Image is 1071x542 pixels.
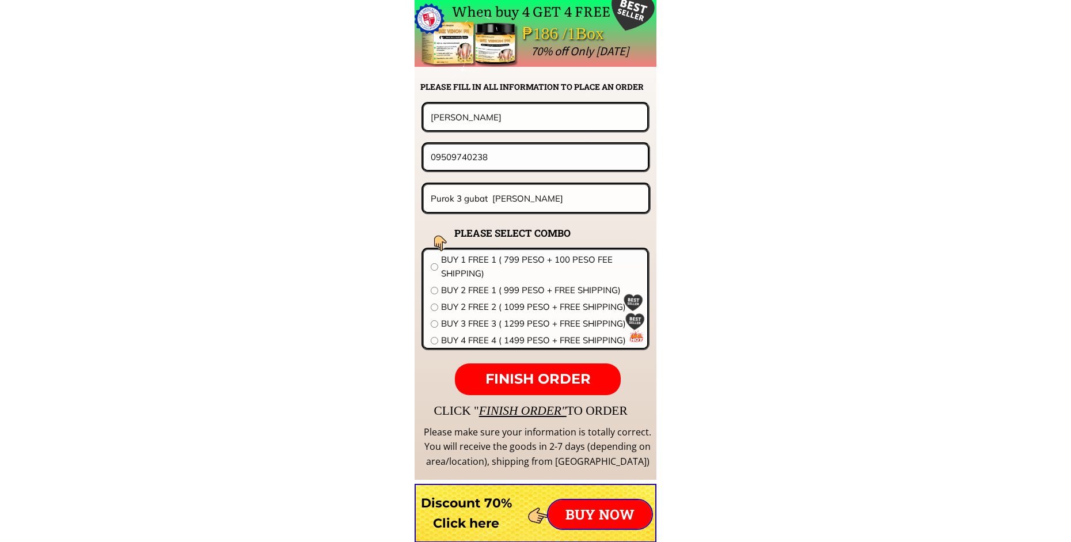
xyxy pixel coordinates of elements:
[441,283,640,297] span: BUY 2 FREE 1 ( 999 PESO + FREE SHIPPING)
[441,333,640,347] span: BUY 4 FREE 4 ( 1499 PESO + FREE SHIPPING)
[479,404,567,418] span: FINISH ORDER"
[441,253,640,281] span: BUY 1 FREE 1 ( 799 PESO + 100 PESO FEE SHIPPING)
[428,145,644,169] input: Phone number
[428,185,644,212] input: Address
[454,225,599,241] h2: PLEASE SELECT COMBO
[485,370,591,387] span: FINISH ORDER
[522,20,636,47] div: ₱186 /1Box
[420,81,655,93] h2: PLEASE FILL IN ALL INFORMATION TO PLACE AN ORDER
[415,493,518,533] h3: Discount 70% Click here
[423,425,653,469] div: Please make sure your information is totally correct. You will receive the goods in 2-7 days (dep...
[548,500,652,529] p: BUY NOW
[531,41,886,61] div: 70% off Only [DATE]
[441,300,640,314] span: BUY 2 FREE 2 ( 1099 PESO + FREE SHIPPING)
[441,317,640,331] span: BUY 3 FREE 3 ( 1299 PESO + FREE SHIPPING)
[428,104,643,130] input: Your name
[434,401,964,420] div: CLICK " TO ORDER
